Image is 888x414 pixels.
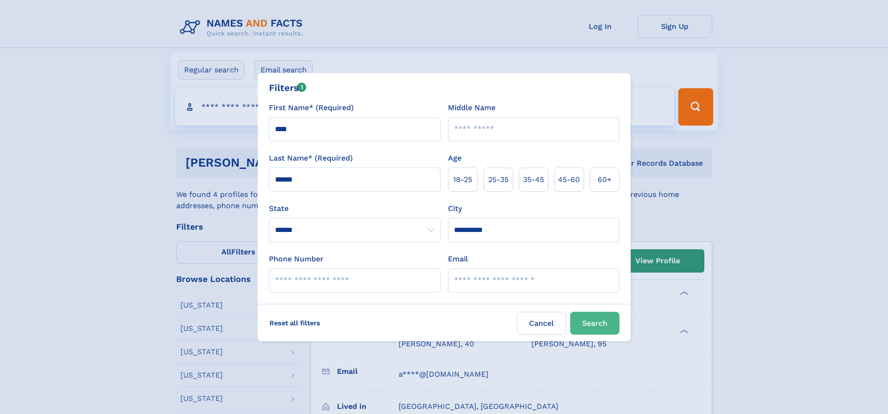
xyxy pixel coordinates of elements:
[263,312,326,334] label: Reset all filters
[517,312,566,335] label: Cancel
[269,203,441,214] label: State
[269,102,354,113] label: First Name* (Required)
[570,312,620,335] button: Search
[269,153,353,164] label: Last Name* (Required)
[269,253,324,265] label: Phone Number
[448,253,468,265] label: Email
[598,174,612,185] span: 60+
[448,153,461,164] label: Age
[448,203,462,214] label: City
[269,81,307,95] div: Filters
[523,174,544,185] span: 35‑45
[488,174,509,185] span: 25‑35
[453,174,472,185] span: 18‑25
[558,174,580,185] span: 45‑60
[448,102,496,113] label: Middle Name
